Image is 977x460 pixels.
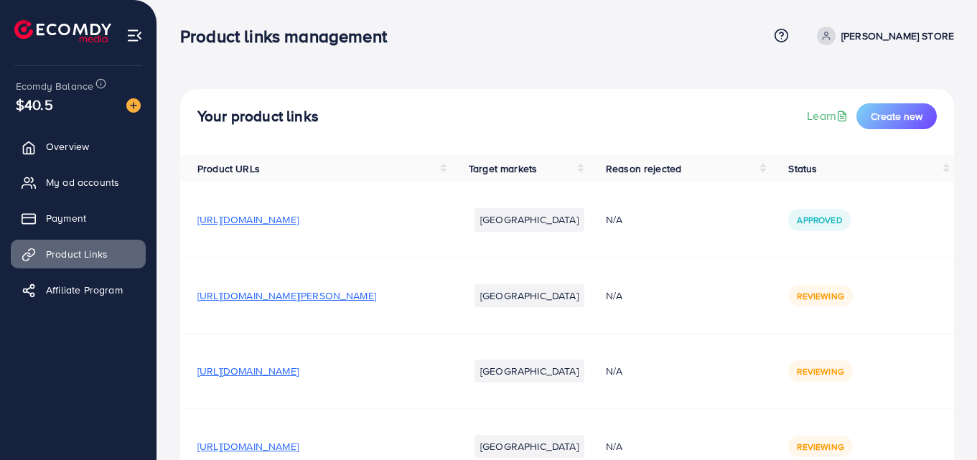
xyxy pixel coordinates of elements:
[841,27,954,44] p: [PERSON_NAME] STORE
[197,108,319,126] h4: Your product links
[475,208,584,231] li: [GEOGRAPHIC_DATA]
[197,439,299,454] span: [URL][DOMAIN_NAME]
[916,395,966,449] iframe: Chat
[14,20,111,42] img: logo
[16,79,93,93] span: Ecomdy Balance
[797,441,843,453] span: Reviewing
[11,276,146,304] a: Affiliate Program
[46,211,86,225] span: Payment
[46,283,123,297] span: Affiliate Program
[469,161,537,176] span: Target markets
[871,109,922,123] span: Create new
[797,290,843,302] span: Reviewing
[606,288,622,303] span: N/A
[606,364,622,378] span: N/A
[475,435,584,458] li: [GEOGRAPHIC_DATA]
[11,168,146,197] a: My ad accounts
[180,26,398,47] h3: Product links management
[797,214,841,226] span: Approved
[606,212,622,227] span: N/A
[11,132,146,161] a: Overview
[606,161,681,176] span: Reason rejected
[11,240,146,268] a: Product Links
[126,98,141,113] img: image
[11,204,146,233] a: Payment
[46,175,119,189] span: My ad accounts
[811,27,954,45] a: [PERSON_NAME] STORE
[475,360,584,382] li: [GEOGRAPHIC_DATA]
[126,27,143,44] img: menu
[197,288,376,303] span: [URL][DOMAIN_NAME][PERSON_NAME]
[13,87,55,123] span: $40.5
[606,439,622,454] span: N/A
[807,108,851,124] a: Learn
[46,247,108,261] span: Product Links
[197,161,260,176] span: Product URLs
[197,212,299,227] span: [URL][DOMAIN_NAME]
[797,365,843,377] span: Reviewing
[197,364,299,378] span: [URL][DOMAIN_NAME]
[46,139,89,154] span: Overview
[788,161,817,176] span: Status
[475,284,584,307] li: [GEOGRAPHIC_DATA]
[856,103,937,129] button: Create new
